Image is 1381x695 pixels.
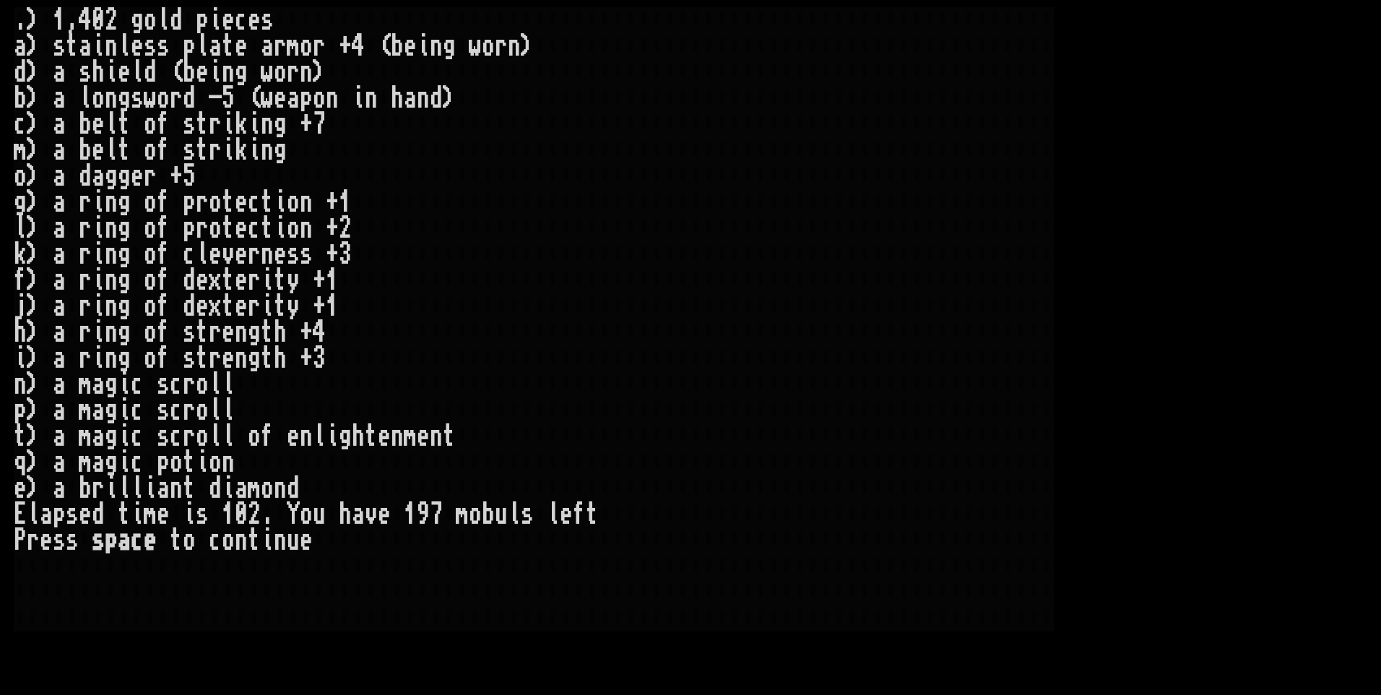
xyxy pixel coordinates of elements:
[300,189,313,215] div: n
[118,59,131,85] div: e
[14,241,27,267] div: k
[274,111,287,137] div: g
[248,215,261,241] div: c
[274,85,287,111] div: e
[53,85,66,111] div: a
[196,345,209,371] div: t
[131,59,144,85] div: l
[469,33,482,59] div: w
[27,85,40,111] div: )
[339,33,352,59] div: +
[144,293,157,319] div: o
[209,319,222,345] div: r
[235,137,248,163] div: k
[92,137,105,163] div: e
[118,137,131,163] div: t
[495,33,508,59] div: r
[222,111,235,137] div: i
[118,293,131,319] div: g
[261,137,274,163] div: n
[79,33,92,59] div: a
[144,267,157,293] div: o
[326,293,339,319] div: 1
[79,189,92,215] div: r
[92,59,105,85] div: h
[14,163,27,189] div: o
[53,111,66,137] div: a
[209,267,222,293] div: x
[274,189,287,215] div: i
[14,85,27,111] div: b
[53,7,66,33] div: 1
[105,371,118,397] div: g
[313,345,326,371] div: 3
[144,7,157,33] div: o
[27,111,40,137] div: )
[14,59,27,85] div: d
[222,319,235,345] div: e
[417,85,430,111] div: n
[92,163,105,189] div: a
[53,241,66,267] div: a
[14,111,27,137] div: c
[417,33,430,59] div: i
[66,7,79,33] div: ,
[92,371,105,397] div: a
[27,241,40,267] div: )
[261,111,274,137] div: n
[105,33,118,59] div: n
[53,33,66,59] div: s
[92,267,105,293] div: i
[79,345,92,371] div: r
[222,345,235,371] div: e
[235,189,248,215] div: e
[196,189,209,215] div: r
[313,319,326,345] div: 4
[14,215,27,241] div: l
[248,189,261,215] div: c
[53,215,66,241] div: a
[183,215,196,241] div: p
[157,137,170,163] div: f
[27,345,40,371] div: )
[287,241,300,267] div: s
[209,111,222,137] div: r
[313,267,326,293] div: +
[261,319,274,345] div: t
[300,33,313,59] div: o
[261,59,274,85] div: w
[274,319,287,345] div: h
[144,137,157,163] div: o
[14,319,27,345] div: h
[222,85,235,111] div: 5
[105,163,118,189] div: g
[157,371,170,397] div: s
[365,85,378,111] div: n
[170,7,183,33] div: d
[118,33,131,59] div: l
[105,293,118,319] div: n
[300,241,313,267] div: s
[248,319,261,345] div: g
[222,267,235,293] div: t
[248,85,261,111] div: (
[261,293,274,319] div: i
[118,189,131,215] div: g
[248,7,261,33] div: e
[482,33,495,59] div: o
[79,267,92,293] div: r
[79,7,92,33] div: 4
[157,33,170,59] div: s
[157,267,170,293] div: f
[118,267,131,293] div: g
[144,189,157,215] div: o
[92,241,105,267] div: i
[14,137,27,163] div: m
[144,33,157,59] div: s
[209,241,222,267] div: e
[53,371,66,397] div: a
[274,267,287,293] div: t
[300,85,313,111] div: p
[404,33,417,59] div: e
[157,241,170,267] div: f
